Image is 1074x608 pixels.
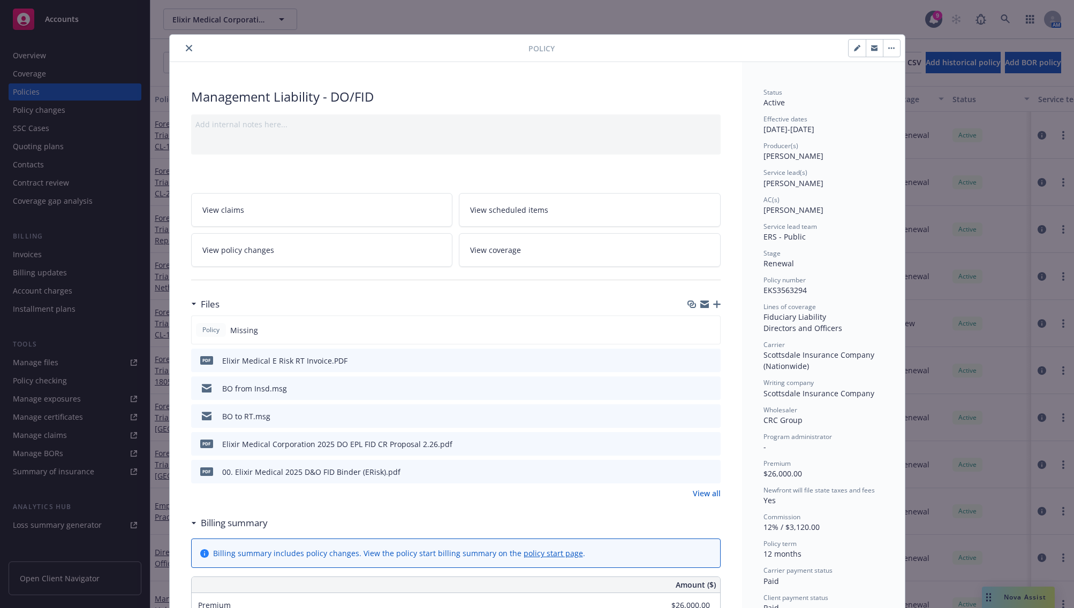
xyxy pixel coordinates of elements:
[763,168,807,177] span: Service lead(s)
[191,193,453,227] a: View claims
[191,88,721,106] div: Management Liability - DO/FID
[763,522,820,532] span: 12% / $3,120.00
[222,438,452,450] div: Elixir Medical Corporation 2025 DO EPL FID CR Proposal 2.26.pdf
[707,466,716,478] button: preview file
[676,579,716,590] span: Amount ($)
[222,383,287,394] div: BO from Insd.msg
[200,440,213,448] span: pdf
[763,97,785,107] span: Active
[200,467,213,475] span: pdf
[763,405,797,414] span: Wholesaler
[213,548,585,559] div: Billing summary includes policy changes. View the policy start billing summary on the .
[763,322,883,334] div: Directors and Officers
[763,415,803,425] span: CRC Group
[528,43,555,54] span: Policy
[191,233,453,267] a: View policy changes
[459,193,721,227] a: View scheduled items
[763,151,823,161] span: [PERSON_NAME]
[763,311,883,322] div: Fiduciary Liability
[195,119,716,130] div: Add internal notes here...
[707,411,716,422] button: preview file
[763,593,828,602] span: Client payment status
[690,411,698,422] button: download file
[191,297,220,311] div: Files
[230,325,258,336] span: Missing
[763,114,807,124] span: Effective dates
[763,566,833,575] span: Carrier payment status
[707,438,716,450] button: preview file
[202,204,244,216] span: View claims
[201,516,268,530] h3: Billing summary
[763,141,798,150] span: Producer(s)
[222,411,270,422] div: BO to RT.msg
[470,204,548,216] span: View scheduled items
[200,325,222,335] span: Policy
[693,488,721,499] a: View all
[690,466,698,478] button: download file
[763,486,875,495] span: Newfront will file state taxes and fees
[763,459,791,468] span: Premium
[524,548,583,558] a: policy start page
[763,576,779,586] span: Paid
[763,178,823,188] span: [PERSON_NAME]
[763,539,797,548] span: Policy term
[763,232,806,242] span: ERS - Public
[690,438,698,450] button: download file
[459,233,721,267] a: View coverage
[763,432,832,441] span: Program administrator
[763,388,874,398] span: Scottsdale Insurance Company
[763,114,883,135] div: [DATE] - [DATE]
[763,275,806,284] span: Policy number
[763,495,776,505] span: Yes
[763,468,802,479] span: $26,000.00
[763,350,876,371] span: Scottsdale Insurance Company (Nationwide)
[763,285,807,295] span: EKS3563294
[690,383,698,394] button: download file
[200,356,213,364] span: PDF
[763,222,817,231] span: Service lead team
[763,378,814,387] span: Writing company
[191,516,268,530] div: Billing summary
[690,355,698,366] button: download file
[183,42,195,55] button: close
[222,466,400,478] div: 00. Elixir Medical 2025 D&O FID Binder (ERisk).pdf
[763,205,823,215] span: [PERSON_NAME]
[763,549,801,559] span: 12 months
[763,249,781,258] span: Stage
[763,442,766,452] span: -
[201,297,220,311] h3: Files
[763,340,785,349] span: Carrier
[707,383,716,394] button: preview file
[202,244,274,256] span: View policy changes
[763,258,794,268] span: Renewal
[222,355,347,366] div: Elixir Medical E Risk RT Invoice.PDF
[470,244,521,256] span: View coverage
[763,195,780,204] span: AC(s)
[763,88,782,97] span: Status
[763,512,800,521] span: Commission
[763,302,816,311] span: Lines of coverage
[707,355,716,366] button: preview file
